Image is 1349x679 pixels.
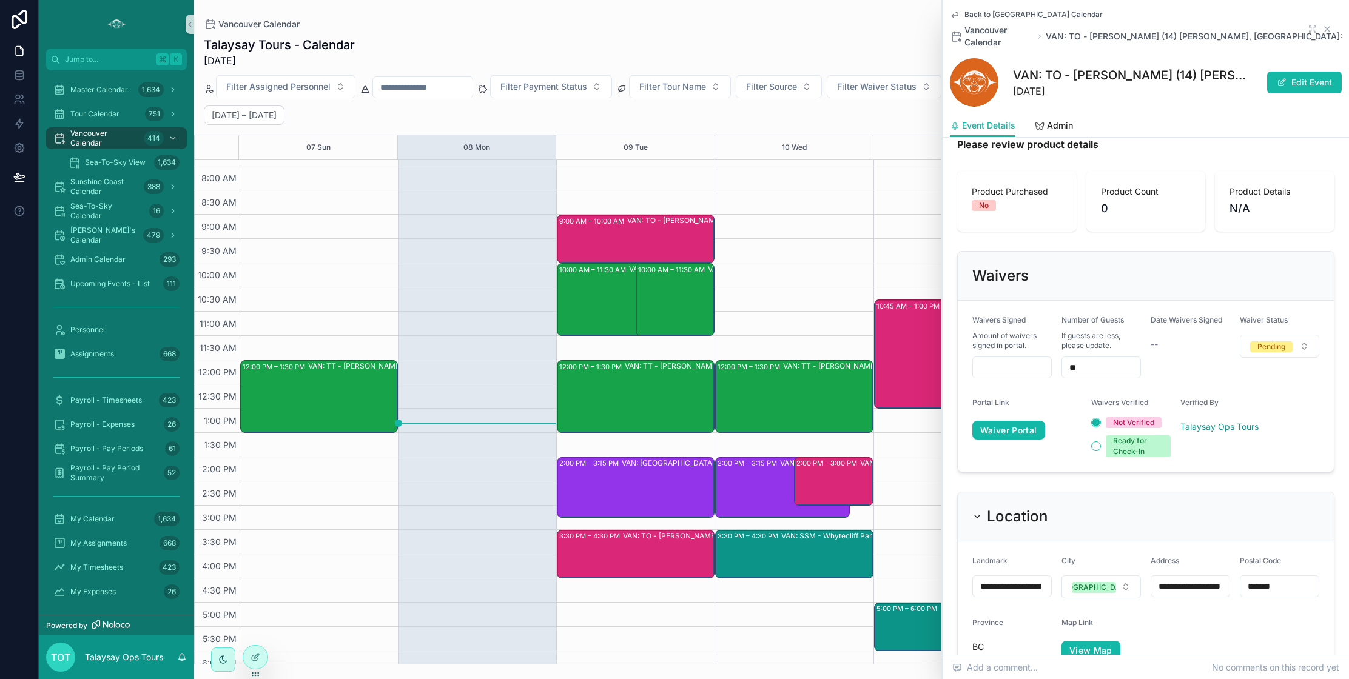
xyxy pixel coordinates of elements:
div: 1,634 [138,82,164,97]
div: Not Verified [1113,417,1154,428]
span: 1:00 PM [201,415,240,426]
span: My Assignments [70,538,127,548]
a: Payroll - Expenses26 [46,413,187,435]
a: Master Calendar1,634 [46,79,187,101]
div: 414 [144,131,164,145]
span: Number of Guests [1061,315,1124,324]
span: Vancouver Calendar [964,24,1034,48]
div: 61 [165,441,180,456]
span: Amount of waivers signed in portal. [972,331,1052,350]
h2: Location [987,507,1048,526]
button: Select Button [736,75,822,98]
div: VAN: TO - [PERSON_NAME] (14) [PERSON_NAME], [GEOGRAPHIC_DATA]:ZIEI-PTQN [627,216,781,226]
span: 1:30 PM [201,440,240,450]
button: Select Button [827,75,941,98]
div: 1,634 [154,512,180,526]
span: K [171,55,181,64]
a: My Calendar1,634 [46,508,187,530]
div: 1,634 [154,155,180,170]
span: Sea-To-Sky Calendar [70,201,144,221]
div: 668 [160,536,180,550]
span: Admin [1047,119,1073,132]
span: Filter Source [746,81,797,93]
a: Payroll - Timesheets423 [46,389,187,411]
span: 11:00 AM [197,318,240,329]
span: Filter Tour Name [639,81,706,93]
a: Tour Calendar751 [46,103,187,125]
a: Payroll - Pay Periods61 [46,438,187,460]
span: Filter Assigned Personnel [226,81,331,93]
span: Personnel [70,325,105,335]
p: Talaysay Ops Tours [85,651,163,663]
div: No [979,200,989,211]
span: Product Purchased [972,186,1062,198]
div: [GEOGRAPHIC_DATA] [1055,582,1132,593]
button: 08 Mon [463,135,490,159]
div: VAN: [GEOGRAPHIC_DATA][PERSON_NAME] (2) [PERSON_NAME], TW:ZHYJ-YDWJ [780,458,910,468]
a: Vancouver Calendar [204,18,300,30]
div: 423 [159,393,180,407]
div: scrollable content [39,70,194,615]
div: Pending [1257,341,1285,352]
span: Payroll - Timesheets [70,395,142,405]
span: BC [972,641,1052,653]
span: Admin Calendar [70,255,126,264]
strong: Please review product details [957,137,1107,152]
div: 2:00 PM – 3:15 PMVAN: [GEOGRAPHIC_DATA][PERSON_NAME] (4) [PERSON_NAME], TW:[PERSON_NAME]-UQWE [557,458,714,517]
a: Vancouver Calendar414 [46,127,187,149]
span: [DATE] [1013,84,1251,98]
span: Landmark [972,556,1008,565]
button: Select Button [1240,335,1319,358]
span: 9:30 AM [198,246,240,256]
span: 12:00 PM [195,367,240,377]
div: 3:30 PM – 4:30 PM [718,530,781,542]
div: 479 [143,228,164,242]
div: 10:45 AM – 1:00 PMVAN: Workshop- ITBW (30) [PERSON_NAME] |FNHA Oral Health, TW:QTRX-CCWS [875,300,1008,408]
span: Tour Calendar [70,109,119,119]
a: Event Details [950,115,1015,138]
span: 8:30 AM [198,197,240,207]
span: If guests are less, please update. [1061,331,1141,350]
button: Select Button [490,75,612,98]
a: Upcoming Events - List111 [46,273,187,295]
span: 3:00 PM [199,512,240,523]
span: Event Details [962,119,1015,132]
span: [PERSON_NAME]'s Calendar [70,226,138,245]
div: 2:00 PM – 3:15 PM [718,457,780,469]
a: Sea-To-Sky Calendar16 [46,200,187,222]
span: 4:30 PM [199,585,240,595]
a: Personnel [46,319,187,341]
a: Admin Calendar293 [46,249,187,270]
div: 52 [164,466,180,480]
div: VAN: TT - [PERSON_NAME] (2) [PERSON_NAME], [GEOGRAPHIC_DATA]:UKEQ-DBBQ [708,264,783,274]
div: 10:45 AM – 1:00 PM [876,300,943,312]
a: Assignments668 [46,343,187,365]
div: 3:30 PM – 4:30 PM [559,530,623,542]
div: 12:00 PM – 1:30 PM [718,361,783,373]
a: Payroll - Pay Period Summary52 [46,462,187,484]
span: 10:30 AM [195,294,240,304]
h2: [DATE] – [DATE] [212,109,277,121]
button: Select Button [629,75,731,98]
span: Address [1151,556,1179,565]
span: No comments on this record yet [1212,661,1339,674]
div: 5:00 PM – 6:00 PM [876,603,940,615]
span: My Calendar [70,514,115,524]
a: View Map [1061,641,1120,660]
h1: Talaysay Tours - Calendar [204,36,355,53]
a: [PERSON_NAME]'s Calendar479 [46,224,187,246]
span: Back to [GEOGRAPHIC_DATA] Calendar [964,10,1103,19]
div: 5:00 PM – 6:00 PMMAC SAILING SSM TOUR [875,603,1031,651]
span: Upcoming Events - List [70,279,150,289]
a: Waiver Portal [972,421,1045,440]
span: Sea-To-Sky View [85,158,146,167]
div: 10:00 AM – 11:30 AM [638,264,708,276]
div: 12:00 PM – 1:30 PM [243,361,308,373]
div: 26 [164,417,180,432]
span: Date Waivers Signed [1151,315,1222,324]
span: 2:00 PM [199,464,240,474]
div: 668 [160,347,180,361]
span: Postal Code [1240,556,1281,565]
span: Portal Link [972,398,1009,407]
